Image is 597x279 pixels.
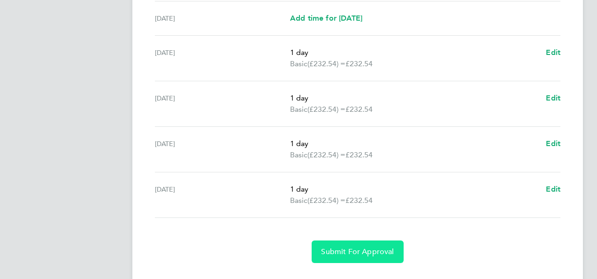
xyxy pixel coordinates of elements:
[546,93,560,102] span: Edit
[290,138,538,149] p: 1 day
[155,93,290,115] div: [DATE]
[307,59,345,68] span: (£232.54) =
[307,150,345,159] span: (£232.54) =
[345,59,373,68] span: £232.54
[345,150,373,159] span: £232.54
[290,58,307,70] span: Basic
[290,47,538,58] p: 1 day
[546,139,560,148] span: Edit
[290,149,307,161] span: Basic
[546,184,560,195] a: Edit
[155,13,290,24] div: [DATE]
[155,184,290,206] div: [DATE]
[290,104,307,115] span: Basic
[546,185,560,194] span: Edit
[546,47,560,58] a: Edit
[155,138,290,161] div: [DATE]
[546,48,560,57] span: Edit
[321,247,394,256] span: Submit For Approval
[546,93,560,104] a: Edit
[345,196,373,205] span: £232.54
[290,14,362,23] span: Add time for [DATE]
[290,13,362,24] a: Add time for [DATE]
[307,105,345,114] span: (£232.54) =
[290,195,307,206] span: Basic
[312,240,403,263] button: Submit For Approval
[290,93,538,104] p: 1 day
[546,138,560,149] a: Edit
[155,47,290,70] div: [DATE]
[290,184,538,195] p: 1 day
[307,196,345,205] span: (£232.54) =
[345,105,373,114] span: £232.54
